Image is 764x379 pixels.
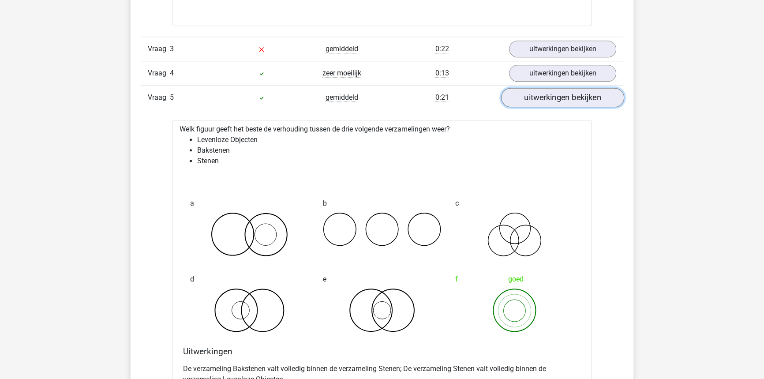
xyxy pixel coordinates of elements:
[509,41,616,57] a: uitwerkingen bekijken
[509,65,616,82] a: uitwerkingen bekijken
[170,45,174,53] span: 3
[435,45,449,53] span: 0:22
[148,44,170,54] span: Vraag
[326,93,358,102] span: gemiddeld
[322,69,361,78] span: zeer moeilijk
[190,195,194,212] span: a
[148,92,170,103] span: Vraag
[323,270,326,288] span: e
[170,93,174,101] span: 5
[170,69,174,77] span: 4
[326,45,358,53] span: gemiddeld
[435,93,449,102] span: 0:21
[197,156,584,166] li: Stenen
[455,195,459,212] span: c
[183,346,581,356] h4: Uitwerkingen
[455,270,458,288] span: f
[148,68,170,79] span: Vraag
[197,145,584,156] li: Bakstenen
[323,195,327,212] span: b
[197,135,584,145] li: Levenloze Objecten
[435,69,449,78] span: 0:13
[190,270,194,288] span: d
[501,88,624,107] a: uitwerkingen bekijken
[455,270,574,288] div: goed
